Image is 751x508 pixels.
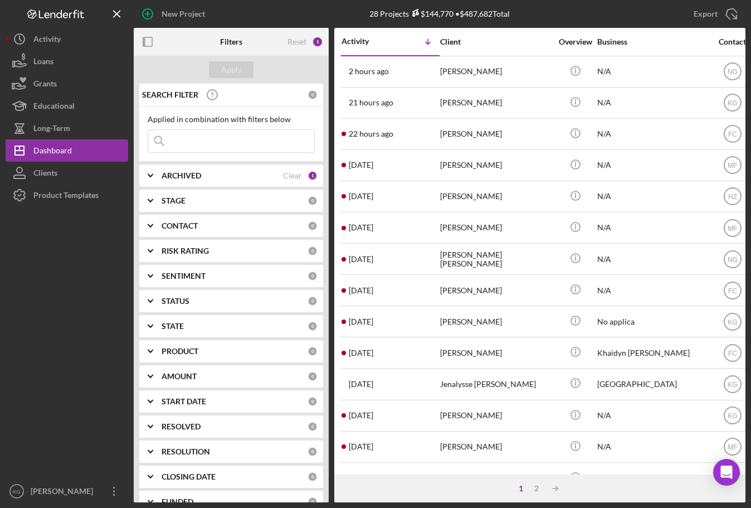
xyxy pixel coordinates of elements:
div: [PERSON_NAME] [440,119,552,149]
div: $144,770 [409,9,453,18]
a: Long-Term [6,117,128,139]
div: Export [694,3,718,25]
div: Activity [342,37,391,46]
a: Loans [6,50,128,72]
time: 2025-09-05 15:52 [349,380,373,389]
div: N/A [597,182,709,211]
div: 1 [513,484,529,493]
div: 2 [529,484,544,493]
div: Loans [33,50,53,75]
div: N/A [597,151,709,180]
div: New Project [162,3,205,25]
button: Clients [6,162,128,184]
div: Open Intercom Messenger [713,459,740,486]
div: Apply [221,61,242,78]
time: 2025-09-05 03:01 [349,411,373,420]
button: New Project [134,3,216,25]
div: [PERSON_NAME] [440,463,552,493]
text: FC [728,130,737,138]
a: Activity [6,28,128,50]
text: FC [728,349,737,357]
button: Product Templates [6,184,128,206]
button: Educational [6,95,128,117]
div: 0 [308,497,318,507]
button: Dashboard [6,139,128,162]
b: CLOSING DATE [162,472,216,481]
b: RISK RATING [162,246,209,255]
time: 2025-09-09 14:31 [349,67,389,76]
div: Client [440,37,552,46]
b: FUNDED [162,497,193,506]
div: [PERSON_NAME] [440,151,552,180]
div: Khaidyn [PERSON_NAME] [597,338,709,367]
div: [PERSON_NAME] [440,401,552,430]
div: Overview [554,37,596,46]
text: MF [728,224,737,232]
div: Grants [33,72,57,98]
time: 2025-09-06 20:18 [349,192,373,201]
text: KG [13,488,21,495]
div: [PERSON_NAME] [440,57,552,86]
div: N/A [597,463,709,493]
div: [PERSON_NAME] [PERSON_NAME] [440,244,552,274]
div: 0 [308,422,318,432]
div: 28 Projects • $487,682 Total [369,9,510,18]
div: Dashboard [33,139,72,165]
b: RESOLUTION [162,447,210,456]
time: 2025-09-08 17:56 [349,129,393,138]
text: MF [728,162,737,170]
div: 0 [308,472,318,482]
div: N/A [597,401,709,430]
time: 2025-09-06 08:47 [349,223,373,232]
div: N/A [597,432,709,462]
text: KG [728,99,737,107]
div: 1 [312,36,323,47]
div: [PERSON_NAME] [440,432,552,462]
b: ARCHIVED [162,171,201,180]
div: N/A [597,244,709,274]
div: 0 [308,371,318,381]
button: Export [682,3,745,25]
div: [GEOGRAPHIC_DATA] [597,369,709,399]
div: Clients [33,162,57,187]
div: Clear [283,171,302,180]
div: [PERSON_NAME] [440,338,552,367]
b: STATE [162,322,184,331]
div: 0 [308,396,318,407]
button: Grants [6,72,128,95]
time: 2025-09-05 17:20 [349,349,373,357]
b: SENTIMENT [162,272,206,280]
div: [PERSON_NAME] [440,307,552,336]
button: KG[PERSON_NAME] [6,480,128,502]
text: FC [728,287,737,294]
div: 0 [308,271,318,281]
div: Educational [33,95,75,120]
b: STATUS [162,297,189,306]
b: RESOLVED [162,422,201,431]
div: Reset [287,37,306,46]
div: 0 [308,321,318,331]
text: NG [728,68,738,76]
div: N/A [597,57,709,86]
b: AMOUNT [162,372,197,381]
div: Product Templates [33,184,99,209]
b: START DATE [162,397,206,406]
div: Activity [33,28,61,53]
text: NG [728,255,738,263]
div: Applied in combination with filters below [148,115,315,124]
div: N/A [597,275,709,305]
div: N/A [597,88,709,118]
div: 0 [308,296,318,306]
text: KG [728,412,737,420]
time: 2025-09-05 18:12 [349,317,373,326]
div: 0 [308,246,318,256]
div: [PERSON_NAME] [440,88,552,118]
div: [PERSON_NAME] [440,213,552,243]
b: Filters [220,37,242,46]
div: No applica [597,307,709,336]
div: 0 [308,221,318,231]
